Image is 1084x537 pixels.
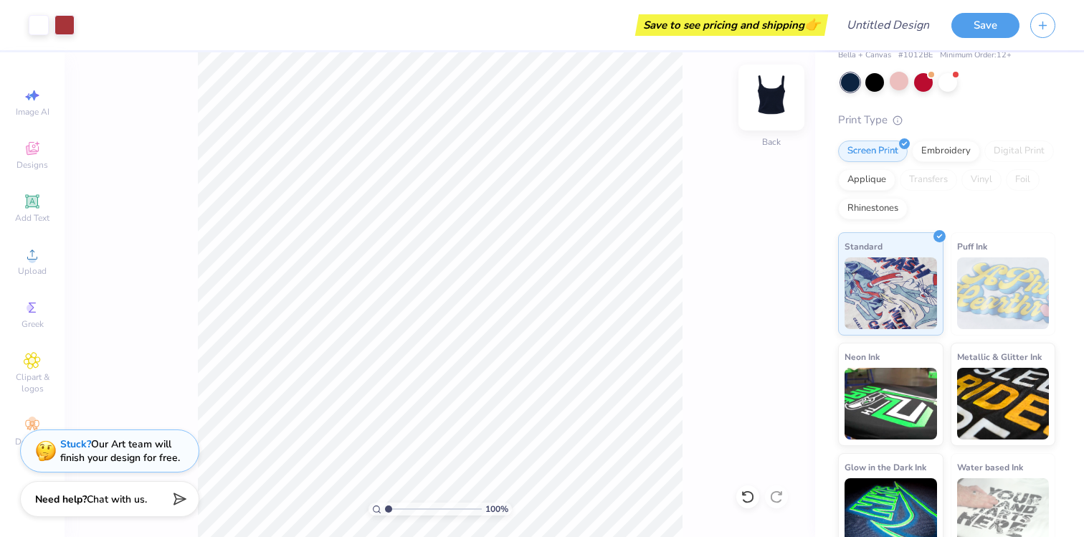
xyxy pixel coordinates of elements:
[838,198,908,219] div: Rhinestones
[845,368,937,439] img: Neon Ink
[16,106,49,118] span: Image AI
[957,257,1050,329] img: Puff Ink
[957,349,1042,364] span: Metallic & Glitter Ink
[984,141,1054,162] div: Digital Print
[60,437,180,465] div: Our Art team will finish your design for free.
[7,371,57,394] span: Clipart & logos
[18,265,47,277] span: Upload
[845,239,883,254] span: Standard
[762,136,781,148] div: Back
[838,112,1055,128] div: Print Type
[898,49,933,62] span: # 1012BE
[900,169,957,191] div: Transfers
[957,368,1050,439] img: Metallic & Glitter Ink
[957,460,1023,475] span: Water based Ink
[22,318,44,330] span: Greek
[87,493,147,506] span: Chat with us.
[16,159,48,171] span: Designs
[804,16,820,33] span: 👉
[1006,169,1040,191] div: Foil
[845,257,937,329] img: Standard
[957,239,987,254] span: Puff Ink
[912,141,980,162] div: Embroidery
[35,493,87,506] strong: Need help?
[743,69,800,126] img: Back
[15,212,49,224] span: Add Text
[951,13,1019,38] button: Save
[961,169,1002,191] div: Vinyl
[845,460,926,475] span: Glow in the Dark Ink
[835,11,941,39] input: Untitled Design
[639,14,824,36] div: Save to see pricing and shipping
[15,436,49,447] span: Decorate
[60,437,91,451] strong: Stuck?
[845,349,880,364] span: Neon Ink
[838,141,908,162] div: Screen Print
[485,503,508,515] span: 100 %
[940,49,1012,62] span: Minimum Order: 12 +
[838,169,895,191] div: Applique
[838,49,891,62] span: Bella + Canvas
